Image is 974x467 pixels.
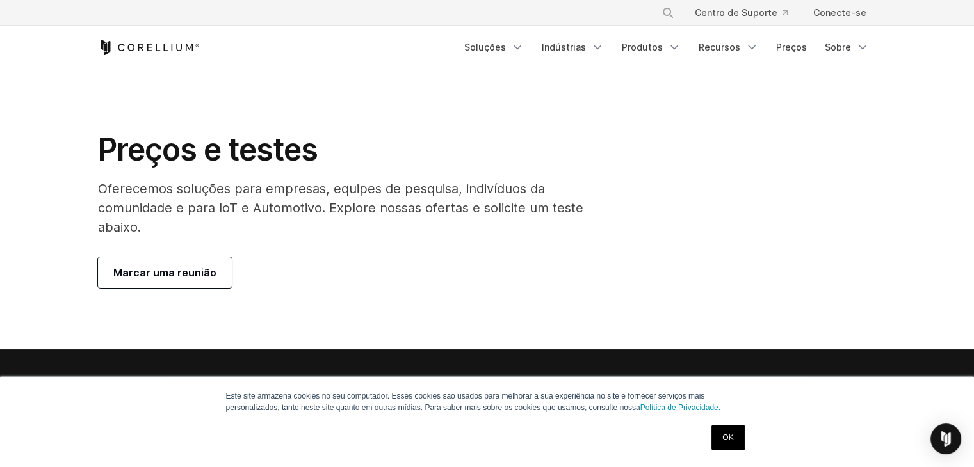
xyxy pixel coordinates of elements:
[226,392,705,412] font: Este site armazena cookies no seu computador. Esses cookies são usados ​​para melhorar a sua expe...
[776,42,807,52] font: Preços
[930,423,961,454] div: Open Intercom Messenger
[825,42,851,52] font: Sobre
[98,181,583,235] font: Oferecemos soluções para empresas, equipes de pesquisa, indivíduos da comunidade e para IoT e Aut...
[656,1,679,24] button: Procurar
[640,403,720,412] a: Política de Privacidade.
[722,433,733,442] font: OK
[98,131,318,168] font: Preços e testes
[113,266,216,279] font: Marcar uma reunião
[464,42,506,52] font: Soluções
[699,42,740,52] font: Recursos
[622,42,663,52] font: Produtos
[457,36,877,59] div: Menu de navegação
[813,7,866,18] font: Conecte-se
[711,425,744,450] a: OK
[98,257,232,288] a: Marcar uma reunião
[695,7,777,18] font: Centro de Suporte
[98,40,200,55] a: Página inicial do Corellium
[542,42,586,52] font: Indústrias
[646,1,877,24] div: Menu de navegação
